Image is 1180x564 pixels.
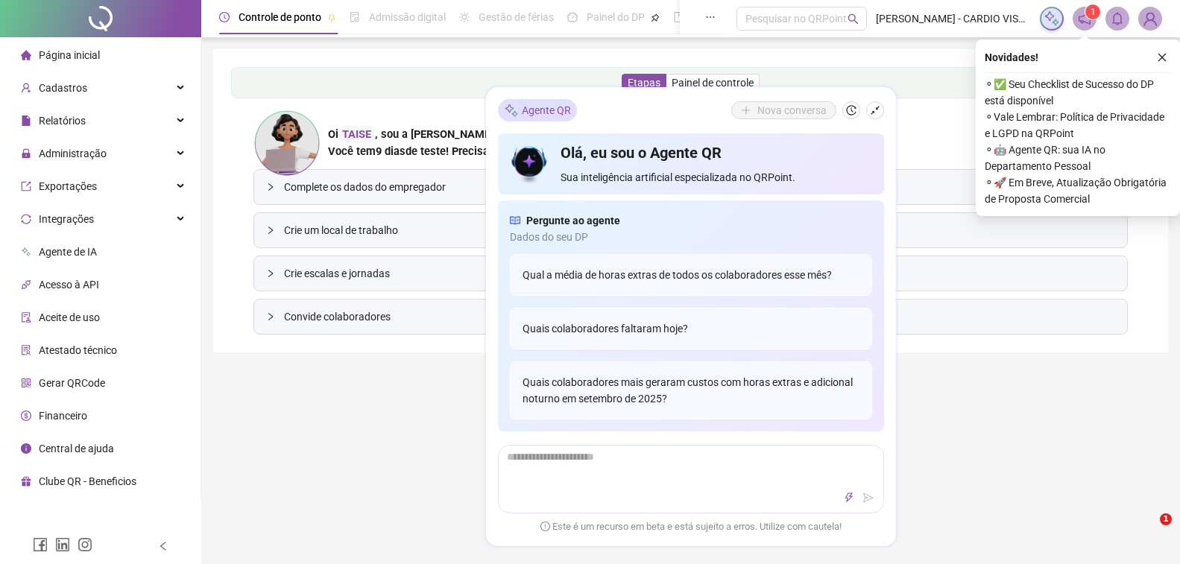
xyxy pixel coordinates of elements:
[55,537,70,552] span: linkedin
[39,148,107,159] span: Administração
[985,142,1171,174] span: ⚬ 🤖 Agente QR: sua IA no Departamento Pessoal
[1111,12,1124,25] span: bell
[39,213,94,225] span: Integrações
[510,212,520,229] span: read
[479,11,554,23] span: Gestão de férias
[510,229,872,245] span: Dados do seu DP
[39,115,86,127] span: Relatórios
[158,541,168,551] span: left
[848,13,859,25] span: search
[21,83,31,93] span: user-add
[254,300,1127,334] div: Convide colaboradores
[39,344,117,356] span: Atestado técnico
[39,475,136,487] span: Clube QR - Beneficios
[21,443,31,454] span: info-circle
[376,145,406,158] span: 9
[844,492,854,503] span: thunderbolt
[21,50,31,60] span: home
[385,145,406,158] span: dias
[338,126,375,143] div: TAISE
[39,180,97,192] span: Exportações
[266,183,275,191] span: collapsed
[266,226,275,235] span: collapsed
[459,12,470,22] span: sun
[21,345,31,355] span: solution
[651,13,660,22] span: pushpin
[219,12,230,22] span: clock-circle
[39,377,105,389] span: Gerar QRCode
[1160,513,1172,525] span: 1
[327,13,336,22] span: pushpin
[266,269,275,278] span: collapsed
[587,11,645,23] span: Painel do DP
[870,105,880,115] span: shrink
[39,410,87,422] span: Financeiro
[21,312,31,323] span: audit
[21,476,31,487] span: gift
[1085,4,1100,19] sup: 1
[540,521,550,530] span: exclamation-circle
[985,174,1171,207] span: ⚬ 🚀 Em Breve, Atualização Obrigatória de Proposta Comercial
[731,101,836,119] button: Nova conversa
[21,279,31,290] span: api
[567,12,578,22] span: dashboard
[284,265,1115,282] span: Crie escalas e jornadas
[369,11,446,23] span: Admissão digital
[498,99,577,121] div: Agente QR
[284,308,1115,325] span: Convide colaboradores
[859,489,877,507] button: send
[253,110,321,177] img: ana-icon.cad42e3e8b8746aecfa2.png
[284,179,1115,195] span: Complete os dados do empregador
[504,102,519,118] img: sparkle-icon.fc2bf0ac1784a2077858766a79e2daf3.svg
[21,181,31,191] span: export
[510,254,872,296] div: Qual a média de horas extras de todos os colaboradores esse mês?
[846,105,856,115] span: history
[1157,52,1167,63] span: close
[985,76,1171,109] span: ⚬ ✅ Seu Checklist de Sucesso do DP está disponível
[39,279,99,291] span: Acesso à API
[39,443,114,454] span: Central de ajuda
[561,169,871,186] span: Sua inteligência artificial especializada no QRPoint.
[1129,513,1165,549] iframe: Intercom live chat
[526,212,620,229] span: Pergunte ao agente
[254,256,1127,291] div: Crie escalas e jornadas
[510,142,549,186] img: icon
[1091,7,1096,17] span: 1
[39,49,100,61] span: Página inicial
[876,10,1032,27] span: [PERSON_NAME] - CARDIO VISÃO ASSISTÊNCIA MÉDICA LTDA
[673,12,684,22] span: book
[672,77,754,89] span: Painel de controle
[561,142,871,163] h4: Olá, eu sou o Agente QR
[39,311,100,323] span: Aceite de uso
[510,308,872,349] div: Quais colaboradores faltaram hoje?
[705,12,716,22] span: ellipsis
[21,411,31,421] span: dollar
[540,519,842,534] span: Este é um recurso em beta e está sujeito a erros. Utilize com cautela!
[985,49,1038,66] span: Novidades !
[406,145,539,158] span: de teste! Precisa de ajuda?
[21,148,31,159] span: lock
[21,214,31,224] span: sync
[510,361,872,419] div: Quais colaboradores mais geraram custos com horas extras e adicional noturno em setembro de 2025?
[21,378,31,388] span: qrcode
[33,537,48,552] span: facebook
[1078,12,1091,25] span: notification
[254,170,1127,204] div: Complete os dados do empregador
[628,77,660,89] span: Etapas
[254,213,1127,247] div: Crie um local de trabalho
[328,126,793,143] div: Oi , sou a [PERSON_NAME] e vou te guiar para ter a melhor experiência com a gente. 💜
[266,312,275,321] span: collapsed
[21,115,31,126] span: file
[284,222,1115,238] span: Crie um local de trabalho
[840,489,858,507] button: thunderbolt
[985,109,1171,142] span: ⚬ Vale Lembrar: Política de Privacidade e LGPD na QRPoint
[1139,7,1161,30] img: 95176
[78,537,92,552] span: instagram
[328,145,376,158] span: Você tem
[350,12,360,22] span: file-done
[1044,10,1060,27] img: sparkle-icon.fc2bf0ac1784a2077858766a79e2daf3.svg
[39,82,87,94] span: Cadastros
[239,11,321,23] span: Controle de ponto
[39,246,97,258] span: Agente de IA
